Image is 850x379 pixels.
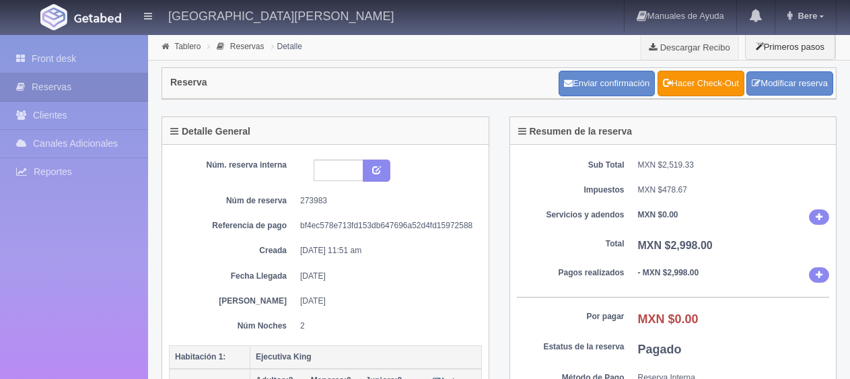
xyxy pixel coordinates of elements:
[638,343,682,356] b: Pagado
[300,296,472,307] dd: [DATE]
[230,42,264,51] a: Reservas
[168,7,394,24] h4: [GEOGRAPHIC_DATA][PERSON_NAME]
[638,160,830,171] dd: MXN $2,519.33
[794,11,817,21] span: Bere
[179,296,287,307] dt: [PERSON_NAME]
[300,220,472,232] dd: bf4ec578e713fd153db647696a52d4fd15972588
[517,160,625,171] dt: Sub Total
[517,341,625,353] dt: Estatus de la reserva
[559,71,655,96] button: Enviar confirmación
[179,320,287,332] dt: Núm Noches
[517,209,625,221] dt: Servicios y adendos
[638,184,830,196] dd: MXN $478.67
[170,77,207,88] h4: Reserva
[638,240,713,251] b: MXN $2,998.00
[300,320,472,332] dd: 2
[179,195,287,207] dt: Núm de reserva
[517,267,625,279] dt: Pagos realizados
[74,13,121,23] img: Getabed
[641,34,738,61] a: Descargar Recibo
[179,271,287,282] dt: Fecha Llegada
[517,311,625,322] dt: Por pagar
[40,4,67,30] img: Getabed
[250,345,482,369] th: Ejecutiva King
[174,42,201,51] a: Tablero
[170,127,250,137] h4: Detalle General
[300,271,472,282] dd: [DATE]
[300,245,472,256] dd: [DATE] 11:51 am
[638,210,678,219] b: MXN $0.00
[179,245,287,256] dt: Creada
[179,160,287,171] dt: Núm. reserva interna
[268,40,306,53] li: Detalle
[746,71,833,96] a: Modificar reserva
[518,127,633,137] h4: Resumen de la reserva
[745,34,835,60] button: Primeros pasos
[517,238,625,250] dt: Total
[175,352,225,361] b: Habitación 1:
[300,195,472,207] dd: 273983
[638,312,699,326] b: MXN $0.00
[658,71,744,96] a: Hacer Check-Out
[517,184,625,196] dt: Impuestos
[179,220,287,232] dt: Referencia de pago
[638,268,699,277] b: - MXN $2,998.00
